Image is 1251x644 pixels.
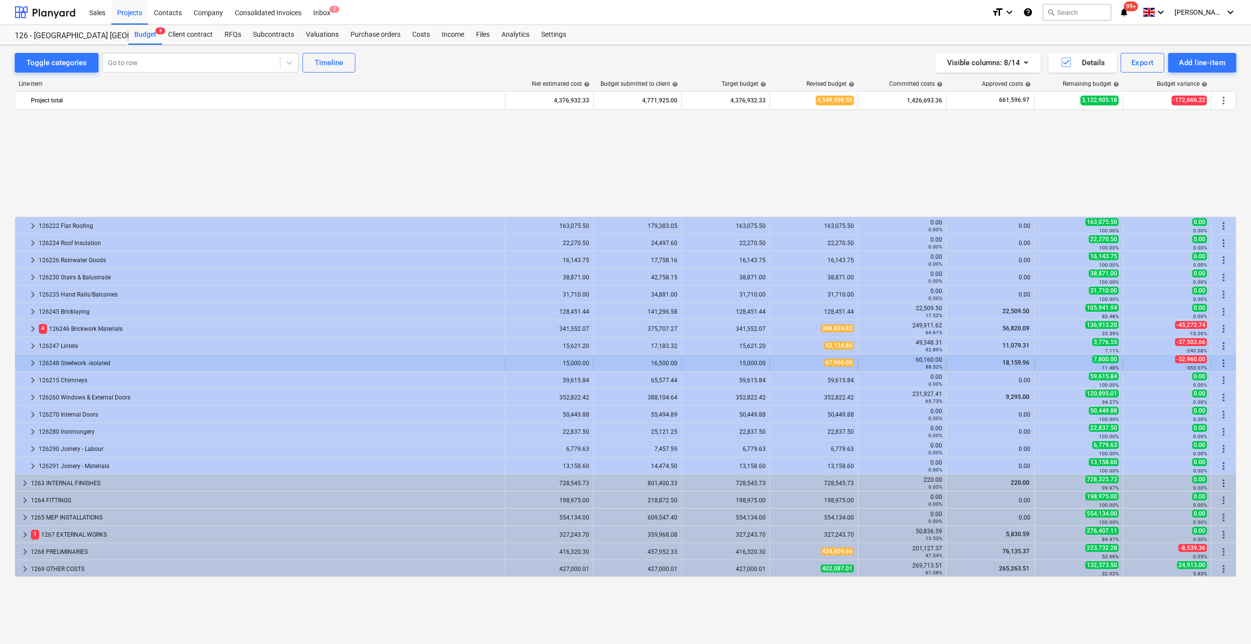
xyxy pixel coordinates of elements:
[1218,512,1229,523] span: More actions
[600,80,678,87] div: Budget submitted to client
[1102,314,1119,319] small: 82.48%
[406,25,436,45] a: Costs
[1023,81,1031,87] span: help
[27,306,39,318] span: keyboard_arrow_right
[686,325,766,332] div: 341,552.07
[1089,372,1119,380] span: 59,615.84
[1192,458,1207,466] span: 0.00
[928,381,942,387] small: 0.00%
[982,80,1031,87] div: Approved costs
[928,278,942,284] small: 0.00%
[1193,417,1207,422] small: 0.00%
[598,343,677,349] div: 17,183.32
[1105,348,1119,353] small: 7.11%
[686,240,766,247] div: 22,270.50
[928,244,942,249] small: 0.00%
[300,25,345,45] a: Valuations
[1168,53,1236,73] button: Add line-item
[1192,235,1207,243] span: 0.00
[27,340,39,352] span: keyboard_arrow_right
[1099,434,1119,439] small: 100.00%
[926,398,942,404] small: 65.73%
[436,25,470,45] div: Income
[1218,563,1229,575] span: More actions
[686,446,766,452] div: 6,779.63
[1218,357,1229,369] span: More actions
[27,409,39,421] span: keyboard_arrow_right
[862,339,942,353] div: 49,348.31
[1175,8,1224,16] span: [PERSON_NAME]
[951,428,1030,435] div: 0.00
[27,237,39,249] span: keyboard_arrow_right
[1092,441,1119,449] span: 6,779.63
[19,495,31,506] span: keyboard_arrow_right
[1218,546,1229,558] span: More actions
[1155,6,1167,18] i: keyboard_arrow_down
[509,223,589,229] div: 163,075.50
[598,274,677,281] div: 42,758.15
[19,512,31,523] span: keyboard_arrow_right
[1193,451,1207,456] small: 0.00%
[1102,331,1119,336] small: 35.39%
[1121,53,1165,73] button: Export
[998,96,1030,104] span: 661,596.97
[1218,220,1229,232] span: More actions
[774,240,854,247] div: 22,270.50
[824,342,854,349] span: 53,124.86
[598,446,677,452] div: 7,457.59
[686,411,766,418] div: 50,449.88
[686,377,766,384] div: 59,615.84
[19,563,31,575] span: keyboard_arrow_right
[862,219,942,233] div: 0.00
[39,355,501,371] div: 126248 Steelwork -isolated
[862,271,942,284] div: 0.00
[928,296,942,301] small: 0.00%
[1119,6,1129,18] i: notifications
[598,223,677,229] div: 179,383.05
[1193,399,1207,405] small: 0.00%
[758,81,766,87] span: help
[862,459,942,473] div: 0.00
[686,257,766,264] div: 16,143.75
[1225,6,1236,18] i: keyboard_arrow_down
[27,374,39,386] span: keyboard_arrow_right
[1218,460,1229,472] span: More actions
[928,261,942,267] small: 0.00%
[1218,272,1229,283] span: More actions
[1001,359,1030,366] span: 18,159.96
[1099,279,1119,285] small: 100.00%
[1218,495,1229,506] span: More actions
[162,25,219,45] a: Client contract
[1218,426,1229,438] span: More actions
[686,274,766,281] div: 38,871.00
[598,325,677,332] div: 375,707.27
[1092,338,1119,346] span: 3,776.55
[39,235,501,251] div: 126224 Roof Insulation
[1060,56,1105,69] div: Details
[39,458,501,474] div: 126291 Joinery - Materials
[582,81,590,87] span: help
[862,408,942,421] div: 0.00
[935,81,943,87] span: help
[1172,96,1207,105] span: -172,666.22
[1085,321,1119,329] span: 136,913.20
[862,425,942,439] div: 0.00
[686,463,766,470] div: 13,158.60
[1218,289,1229,300] span: More actions
[1102,365,1119,371] small: 11.48%
[345,25,406,45] a: Purchase orders
[509,93,589,108] div: 4,376,932.33
[1001,342,1030,349] span: 11,079.31
[722,80,766,87] div: Target budget
[1005,394,1030,400] span: 9,295.00
[31,93,501,108] div: Project total
[509,377,589,384] div: 59,615.84
[686,343,766,349] div: 15,621.20
[155,27,165,34] span: 8
[27,323,39,335] span: keyboard_arrow_right
[928,227,942,232] small: 0.00%
[39,390,501,405] div: 126260 Windows & External Doors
